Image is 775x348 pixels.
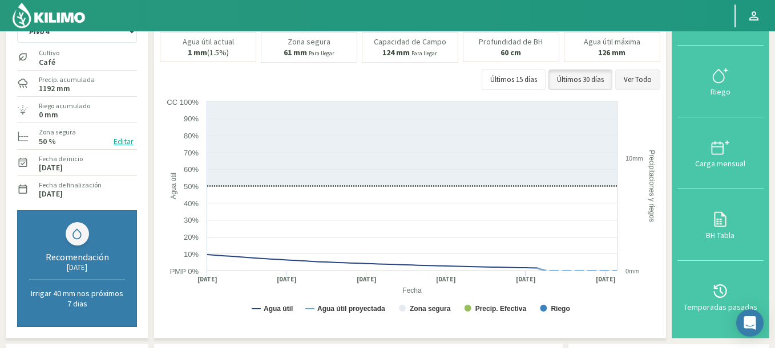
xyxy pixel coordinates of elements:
label: Fecha de inicio [39,154,83,164]
label: 0 mm [39,111,58,118]
div: BH Tabla [681,231,760,239]
b: 126 mm [598,47,625,58]
label: 50 % [39,138,56,145]
text: Zona segura [410,305,451,313]
p: Agua útil actual [183,38,234,46]
p: Profundidad de BH [479,38,543,46]
div: Temporadas pasadas [681,303,760,311]
text: 40% [184,199,199,208]
button: Últimos 15 días [482,69,546,90]
text: Precip. Efectiva [475,305,527,313]
text: [DATE] [357,275,377,284]
text: 10mm [625,155,643,162]
label: Cultivo [39,48,59,58]
div: Open Intercom Messenger [736,309,764,337]
small: Para llegar [309,50,334,57]
text: [DATE] [197,275,217,284]
label: Café [39,59,59,66]
button: BH Tabla [677,189,764,261]
b: 61 mm [284,47,307,58]
label: [DATE] [39,190,63,198]
text: 50% [184,182,199,191]
text: 70% [184,149,199,157]
p: Capacidad de Campo [374,38,446,46]
text: PMP 0% [170,267,199,276]
button: Ver Todo [615,69,660,90]
p: Zona segura [288,38,330,46]
text: Precipitaciones y riegos [648,150,656,222]
button: Últimos 30 días [548,69,612,90]
text: 10% [184,250,199,259]
b: 60 cm [500,47,521,58]
div: Carga mensual [681,159,760,167]
button: Temporadas pasadas [677,261,764,333]
text: 30% [184,216,199,224]
text: Agua útil [169,173,177,199]
label: Precip. acumulada [39,75,95,85]
b: 1 mm [188,47,207,58]
text: Agua útil proyectada [317,305,385,313]
label: Riego acumulado [39,101,90,111]
div: [DATE] [29,263,125,272]
label: 1192 mm [39,85,70,92]
text: 80% [184,132,199,140]
button: Riego [677,46,764,117]
text: [DATE] [596,275,616,284]
text: [DATE] [516,275,536,284]
b: 124 mm [382,47,410,58]
small: Para llegar [411,50,437,57]
button: Carga mensual [677,117,764,189]
text: Riego [551,305,570,313]
text: [DATE] [277,275,297,284]
p: (1.5%) [188,48,229,57]
p: Agua útil máxima [584,38,640,46]
button: Editar [110,135,137,148]
text: CC 100% [167,98,199,107]
text: Fecha [402,286,422,294]
text: 60% [184,165,199,174]
label: Fecha de finalización [39,180,102,190]
div: Recomendación [29,251,125,263]
p: Irrigar 40 mm nos próximos 7 dias [29,288,125,309]
label: [DATE] [39,164,63,171]
img: Kilimo [11,2,86,29]
div: Riego [681,88,760,96]
text: 20% [184,233,199,241]
text: [DATE] [436,275,456,284]
text: 90% [184,114,199,123]
text: 0mm [625,268,639,275]
text: Agua útil [264,305,293,313]
label: Zona segura [39,127,76,137]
